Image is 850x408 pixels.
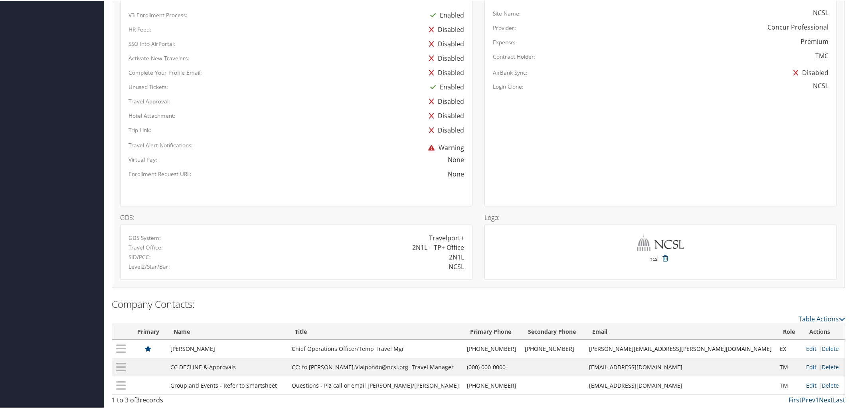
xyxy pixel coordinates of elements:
[166,339,288,357] td: [PERSON_NAME]
[136,395,140,404] span: 3
[166,357,288,376] td: CC DECLINE & Approvals
[128,97,170,105] label: Travel Approval:
[112,394,286,408] div: 1 to 3 of records
[813,7,828,17] div: NCSL
[166,376,288,394] td: Group and Events - Refer to Smartsheet
[802,339,845,357] td: |
[585,339,776,357] td: [PERSON_NAME][EMAIL_ADDRESS][PERSON_NAME][DOMAIN_NAME]
[493,9,521,17] label: Site Name:
[449,252,464,261] div: 2N1L
[128,39,175,47] label: SSO into AirPortal:
[128,125,151,133] label: Trip Link:
[815,395,819,404] a: 1
[776,376,802,394] td: TM
[776,357,802,376] td: TM
[128,10,187,18] label: V3 Enrollment Process:
[128,252,151,260] label: SID/PCC:
[425,65,464,79] div: Disabled
[822,362,839,370] a: Delete
[425,22,464,36] div: Disabled
[424,143,464,151] span: Warning
[273,168,464,178] div: None
[128,82,168,90] label: Unused Tickets:
[833,395,845,404] a: Last
[637,232,684,250] img: ncsl
[128,155,157,163] label: Virtual Pay:
[776,323,802,339] th: Role
[128,68,202,76] label: Complete Your Profile Email:
[493,38,516,46] label: Expense:
[128,141,193,149] label: Travel Alert Notifications:
[425,122,464,137] div: Disabled
[463,323,520,339] th: Primary Phone
[822,381,839,388] a: Delete
[802,395,815,404] a: Prev
[789,395,802,404] a: First
[429,232,464,242] div: Travelport+
[585,376,776,394] td: [EMAIL_ADDRESS][DOMAIN_NAME]
[493,82,524,90] label: Login Clone:
[463,357,520,376] td: (000) 000-0000
[128,111,176,119] label: Hotel Attachment:
[449,261,464,271] div: NCSL
[822,344,839,352] a: Delete
[130,323,166,339] th: Primary
[448,154,464,164] div: None
[493,23,516,31] label: Provider:
[802,323,845,339] th: Actions
[521,339,585,357] td: [PHONE_NUMBER]
[412,242,464,252] div: 2N1L – TP+ Office
[426,79,464,93] div: Enabled
[801,36,828,46] div: Premium
[288,339,463,357] td: Chief Operations Officer/Temp Travel Mgr
[767,22,828,31] div: Concur Professional
[112,297,845,310] h2: Company Contacts:
[806,381,816,388] a: Edit
[484,214,837,220] h4: Logo:
[128,233,161,241] label: GDS System:
[128,53,189,61] label: Activate New Travelers:
[425,93,464,108] div: Disabled
[166,323,288,339] th: Name
[585,323,776,339] th: Email
[802,376,845,394] td: |
[776,339,802,357] td: EX
[815,50,828,60] div: TMC
[813,80,828,90] div: NCSL
[425,108,464,122] div: Disabled
[288,323,463,339] th: Title
[789,65,828,79] div: Disabled
[649,254,658,269] small: ncsl
[128,169,192,177] label: Enrollment Request URL:
[426,7,464,22] div: Enabled
[806,362,816,370] a: Edit
[425,36,464,50] div: Disabled
[128,262,170,270] label: Level2/Star/Bar:
[493,68,528,76] label: AirBank Sync:
[463,339,520,357] td: [PHONE_NUMBER]
[128,243,163,251] label: Travel Office:
[425,50,464,65] div: Disabled
[802,357,845,376] td: |
[128,25,151,33] label: HR Feed:
[799,314,845,323] a: Table Actions
[521,323,585,339] th: Secondary Phone
[806,344,816,352] a: Edit
[288,357,463,376] td: CC: to [PERSON_NAME].Vialpondo@ncsl.org- Travel Manager
[585,357,776,376] td: [EMAIL_ADDRESS][DOMAIN_NAME]
[463,376,520,394] td: [PHONE_NUMBER]
[120,214,472,220] h4: GDS:
[493,52,536,60] label: Contract Holder:
[819,395,833,404] a: Next
[288,376,463,394] td: Questions - Plz call or email [PERSON_NAME]/[PERSON_NAME]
